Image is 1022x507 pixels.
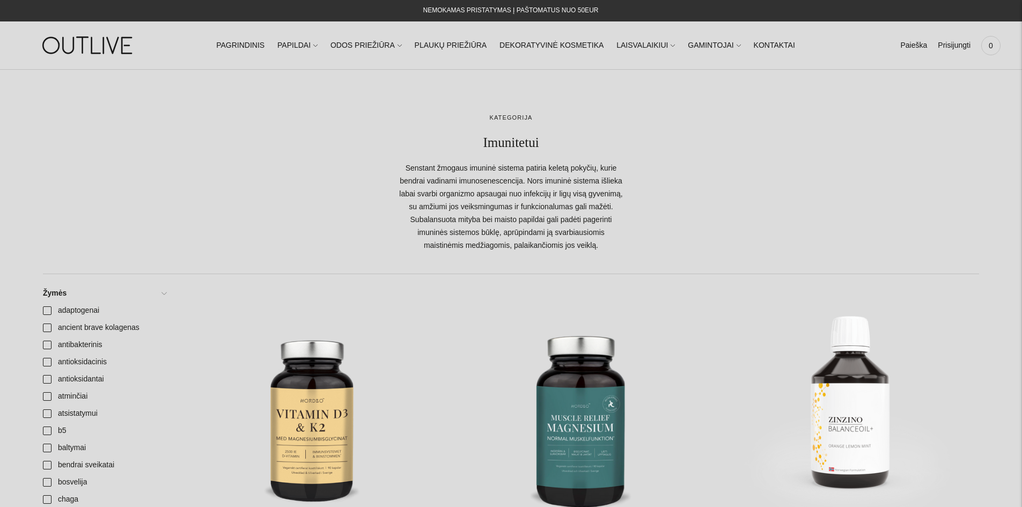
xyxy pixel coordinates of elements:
[216,34,264,57] a: PAGRINDINIS
[983,38,998,53] span: 0
[21,27,156,64] img: OUTLIVE
[938,34,970,57] a: Prisijungti
[277,34,318,57] a: PAPILDAI
[36,405,172,422] a: atsistatymui
[415,34,487,57] a: PLAUKŲ PRIEŽIŪRA
[36,474,172,491] a: bosvelija
[754,34,795,57] a: KONTAKTAI
[900,34,927,57] a: Paieška
[36,285,172,302] a: Žymės
[688,34,740,57] a: GAMINTOJAI
[36,371,172,388] a: antioksidantai
[981,34,1001,57] a: 0
[36,457,172,474] a: bendrai sveikatai
[423,4,599,17] div: NEMOKAMAS PRISTATYMAS Į PAŠTOMATUS NUO 50EUR
[330,34,402,57] a: ODOS PRIEŽIŪRA
[36,439,172,457] a: baltymai
[499,34,604,57] a: DEKORATYVINĖ KOSMETIKA
[616,34,675,57] a: LAISVALAIKIUI
[36,354,172,371] a: antioksidacinis
[36,388,172,405] a: atminčiai
[36,336,172,354] a: antibakterinis
[36,422,172,439] a: b5
[36,302,172,319] a: adaptogenai
[36,319,172,336] a: ancient brave kolagenas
